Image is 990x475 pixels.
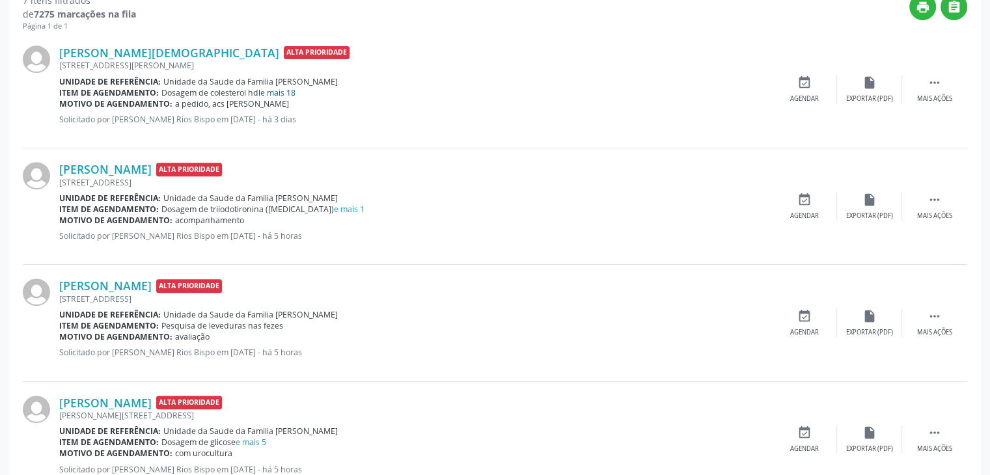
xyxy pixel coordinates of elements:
div: de [23,7,136,21]
b: Motivo de agendamento: [59,98,172,109]
span: a pedido, acs [PERSON_NAME] [175,98,289,109]
span: Dosagem de colesterol hdl [161,87,296,98]
i: event_available [797,75,812,90]
i: event_available [797,426,812,440]
img: img [23,46,50,73]
p: Solicitado por [PERSON_NAME] Rios Bispo em [DATE] - há 5 horas [59,464,772,475]
div: Mais ações [917,328,952,337]
b: Item de agendamento: [59,320,159,331]
div: Exportar (PDF) [846,328,893,337]
div: Mais ações [917,444,952,454]
a: [PERSON_NAME] [59,278,152,293]
p: Solicitado por [PERSON_NAME] Rios Bispo em [DATE] - há 5 horas [59,230,772,241]
i:  [928,426,942,440]
span: Alta Prioridade [156,163,222,176]
a: [PERSON_NAME] [59,396,152,410]
a: e mais 18 [260,87,296,98]
b: Motivo de agendamento: [59,331,172,342]
i: insert_drive_file [862,193,877,207]
i: event_available [797,193,812,207]
div: Exportar (PDF) [846,94,893,103]
span: Alta Prioridade [156,396,222,409]
b: Item de agendamento: [59,204,159,215]
span: Dosagem de triiodotironina ([MEDICAL_DATA]) [161,204,364,215]
i:  [928,193,942,207]
span: Unidade da Saude da Familia [PERSON_NAME] [163,193,338,204]
a: e mais 5 [236,437,266,448]
span: Dosagem de glicose [161,437,266,448]
div: [PERSON_NAME][STREET_ADDRESS] [59,410,772,421]
span: Unidade da Saude da Familia [PERSON_NAME] [163,426,338,437]
span: Alta Prioridade [284,46,350,60]
div: [STREET_ADDRESS][PERSON_NAME] [59,60,772,71]
div: Mais ações [917,211,952,221]
b: Unidade de referência: [59,309,161,320]
b: Item de agendamento: [59,87,159,98]
span: Unidade da Saude da Familia [PERSON_NAME] [163,309,338,320]
span: avaliação [175,331,210,342]
i:  [928,75,942,90]
i:  [928,309,942,323]
i: event_available [797,309,812,323]
div: Exportar (PDF) [846,444,893,454]
div: Agendar [790,211,819,221]
div: Agendar [790,444,819,454]
span: Unidade da Saude da Familia [PERSON_NAME] [163,76,338,87]
img: img [23,162,50,189]
p: Solicitado por [PERSON_NAME] Rios Bispo em [DATE] - há 5 horas [59,347,772,358]
strong: 7275 marcações na fila [34,8,136,20]
div: [STREET_ADDRESS] [59,177,772,188]
div: Mais ações [917,94,952,103]
div: Agendar [790,94,819,103]
b: Motivo de agendamento: [59,215,172,226]
a: e mais 1 [334,204,364,215]
a: [PERSON_NAME][DEMOGRAPHIC_DATA] [59,46,279,60]
span: com urocultura [175,448,232,459]
span: acompanhamento [175,215,244,226]
div: Exportar (PDF) [846,211,893,221]
a: [PERSON_NAME] [59,162,152,176]
i: insert_drive_file [862,426,877,440]
b: Motivo de agendamento: [59,448,172,459]
span: Pesquisa de leveduras nas fezes [161,320,283,331]
p: Solicitado por [PERSON_NAME] Rios Bispo em [DATE] - há 3 dias [59,114,772,125]
b: Item de agendamento: [59,437,159,448]
b: Unidade de referência: [59,193,161,204]
i: insert_drive_file [862,309,877,323]
img: img [23,278,50,306]
div: [STREET_ADDRESS] [59,293,772,305]
b: Unidade de referência: [59,76,161,87]
b: Unidade de referência: [59,426,161,437]
img: img [23,396,50,423]
span: Alta Prioridade [156,279,222,293]
i: insert_drive_file [862,75,877,90]
div: Página 1 de 1 [23,21,136,32]
div: Agendar [790,328,819,337]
